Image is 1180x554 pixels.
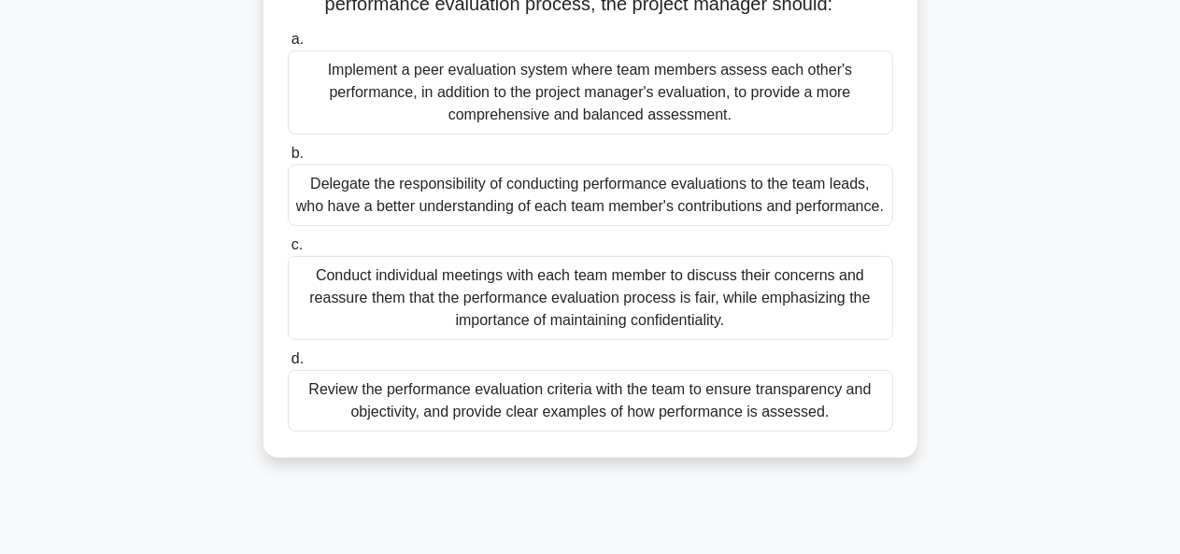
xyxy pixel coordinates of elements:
span: b. [291,145,304,161]
span: c. [291,236,303,252]
div: Implement a peer evaluation system where team members assess each other's performance, in additio... [288,50,893,135]
div: Delegate the responsibility of conducting performance evaluations to the team leads, who have a b... [288,164,893,226]
span: a. [291,31,304,47]
div: Conduct individual meetings with each team member to discuss their concerns and reassure them tha... [288,256,893,340]
span: d. [291,350,304,366]
div: Review the performance evaluation criteria with the team to ensure transparency and objectivity, ... [288,370,893,432]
